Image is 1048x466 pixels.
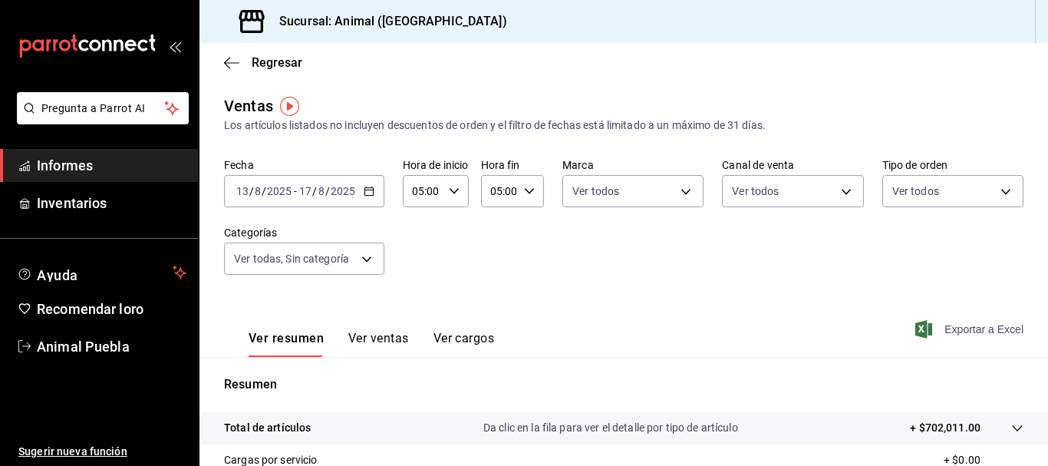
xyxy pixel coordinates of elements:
font: Categorías [224,226,277,239]
div: pestañas de navegación [249,330,494,357]
font: Hora fin [481,159,520,171]
font: Exportar a Excel [944,323,1023,335]
input: -- [298,185,312,197]
button: Regresar [224,55,302,70]
font: Da clic en la fila para ver el detalle por tipo de artículo [483,421,738,434]
font: Ver cargos [433,331,495,345]
font: Recomendar loro [37,301,143,317]
font: Regresar [252,55,302,70]
font: - [294,185,297,197]
font: Animal Puebla [37,339,130,355]
font: Ver todas, Sin categoría [234,253,349,265]
font: Los artículos listados no incluyen descuentos de orden y el filtro de fechas está limitado a un m... [224,119,766,131]
font: Marca [562,159,594,171]
font: Informes [37,157,93,174]
font: Ver resumen [249,331,324,345]
font: Ver ventas [348,331,409,345]
font: / [312,185,317,197]
font: Sugerir nueva función [18,445,127,458]
font: Ventas [224,97,273,115]
font: Tipo de orden [882,159,948,171]
button: Exportar a Excel [918,320,1023,339]
font: Total de artículos [224,421,311,434]
font: / [325,185,330,197]
font: Ver todos [572,185,619,197]
font: Canal de venta [722,159,794,171]
button: Pregunta a Parrot AI [17,92,189,124]
button: abrir_cajón_menú [169,40,181,52]
font: Sucursal: Animal ([GEOGRAPHIC_DATA]) [279,14,507,28]
font: + $702,011.00 [910,421,980,434]
font: / [262,185,266,197]
input: -- [236,185,249,197]
font: Ayuda [37,267,78,283]
a: Pregunta a Parrot AI [11,111,189,127]
font: Hora de inicio [403,159,469,171]
font: / [249,185,254,197]
font: Resumen [224,377,277,392]
img: Marcador de información sobre herramientas [280,97,299,116]
input: ---- [266,185,292,197]
font: + $0.00 [944,454,980,466]
font: Ver todos [732,185,779,197]
input: -- [254,185,262,197]
font: Pregunta a Parrot AI [41,102,146,114]
font: Ver todos [892,185,939,197]
font: Fecha [224,159,254,171]
input: -- [318,185,325,197]
font: Inventarios [37,195,107,211]
font: Cargas por servicio [224,454,318,466]
input: ---- [330,185,356,197]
